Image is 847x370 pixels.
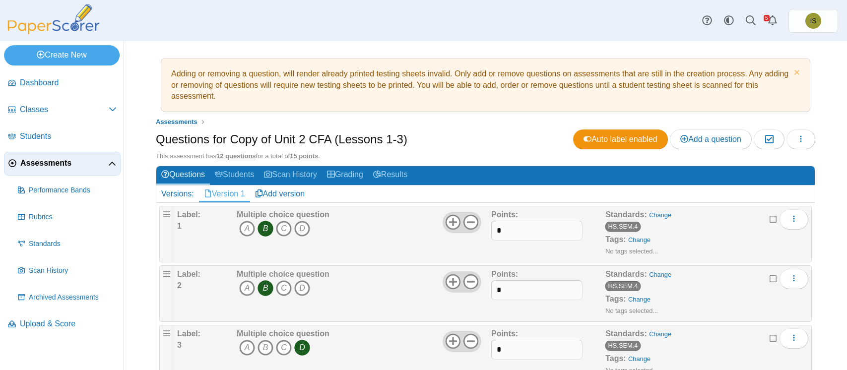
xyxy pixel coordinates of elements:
a: Version 1 [199,185,250,202]
i: D [294,280,310,296]
span: Performance Bands [29,185,117,195]
a: Assessments [153,116,200,128]
a: Create New [4,45,120,65]
a: Upload & Score [4,312,121,336]
a: Assessments [4,152,121,176]
b: Tags: [605,354,626,363]
span: Scan History [29,266,117,276]
span: Add a question [680,135,741,143]
a: Change [628,296,651,303]
a: Students [210,166,259,185]
i: D [294,221,310,237]
a: HS.SEM.4 [605,222,641,232]
b: Label: [177,329,200,338]
a: Dismiss notice [791,68,800,79]
b: 2 [177,281,182,290]
a: Grading [322,166,368,185]
a: Change [649,211,671,219]
b: Label: [177,210,200,219]
a: Dashboard [4,71,121,95]
b: Standards: [605,329,647,338]
a: Scan History [259,166,322,185]
a: Alerts [762,10,783,32]
b: Points: [491,329,518,338]
small: No tags selected... [605,247,658,255]
a: Auto label enabled [573,129,668,149]
span: Upload & Score [20,318,117,329]
span: Students [20,131,117,142]
span: Isaiah Sexton [810,17,816,24]
small: No tags selected... [605,307,658,314]
a: Add a question [670,129,752,149]
b: Label: [177,270,200,278]
span: Classes [20,104,109,115]
button: More options [780,269,808,289]
i: C [276,221,292,237]
div: Adding or removing a question, will render already printed testing sheets invalid. Only add or re... [166,63,805,107]
b: Points: [491,210,518,219]
a: Rubrics [14,205,121,229]
a: Standards [14,232,121,256]
i: B [258,280,273,296]
b: Multiple choice question [237,270,329,278]
button: More options [780,209,808,229]
a: Scan History [14,259,121,283]
span: Archived Assessments [29,293,117,303]
b: Multiple choice question [237,210,329,219]
a: Change [649,271,671,278]
div: Versions: [156,185,199,202]
b: Tags: [605,235,626,244]
span: Assessments [156,118,197,125]
a: HS.SEM.4 [605,281,641,291]
span: Assessments [20,158,108,169]
div: Drag handle [159,206,174,262]
b: Points: [491,270,518,278]
b: Standards: [605,270,647,278]
a: Classes [4,98,121,122]
button: More options [780,328,808,348]
span: Auto label enabled [584,135,657,143]
i: C [276,280,292,296]
i: C [276,340,292,356]
i: B [258,340,273,356]
span: Dashboard [20,77,117,88]
a: Students [4,125,121,149]
a: Isaiah Sexton [788,9,838,33]
b: Multiple choice question [237,329,329,338]
span: Standards [29,239,117,249]
a: Add version [250,185,310,202]
i: B [258,221,273,237]
u: 15 points [290,152,318,160]
b: Tags: [605,295,626,303]
a: Performance Bands [14,179,121,202]
div: This assessment has for a total of . [156,152,815,161]
a: Change [628,236,651,244]
a: Results [368,166,412,185]
a: Archived Assessments [14,286,121,309]
div: Drag handle [159,265,174,322]
b: Standards: [605,210,647,219]
span: Rubrics [29,212,117,222]
i: A [239,280,255,296]
b: 3 [177,341,182,349]
i: D [294,340,310,356]
i: A [239,340,255,356]
img: PaperScorer [4,4,103,34]
u: 12 questions [216,152,256,160]
span: Isaiah Sexton [805,13,821,29]
h1: Questions for Copy of Unit 2 CFA (Lessons 1-3) [156,131,407,148]
b: 1 [177,222,182,230]
a: Change [628,355,651,363]
i: A [239,221,255,237]
a: Change [649,330,671,338]
a: Questions [156,166,210,185]
a: HS.SEM.4 [605,341,641,351]
a: PaperScorer [4,27,103,36]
